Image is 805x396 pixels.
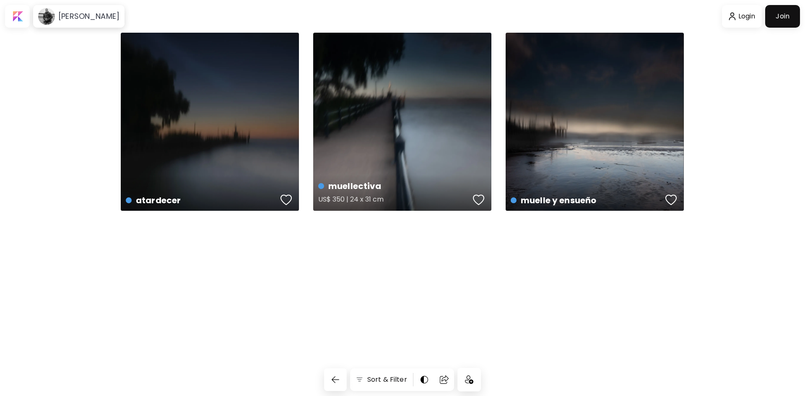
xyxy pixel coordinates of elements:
h4: atardecer [126,194,278,207]
h6: [PERSON_NAME] [58,11,119,21]
img: back [330,375,340,385]
a: muelle y ensueñofavoriteshttps://cdn.kaleido.art/CDN/Artwork/169918/Primary/medium.webp?updated=7... [506,33,684,211]
h4: muelle y ensueño [511,194,662,207]
a: back [324,368,350,391]
a: muellectivaUS$ 350 | 24 x 31 cmfavoriteshttps://cdn.kaleido.art/CDN/Artwork/169919/Primary/medium... [313,33,491,211]
button: back [324,368,347,391]
h6: Sort & Filter [367,375,407,385]
a: Join [765,5,800,28]
img: icon [465,375,473,384]
button: favorites [471,192,487,208]
button: favorites [663,192,679,208]
a: atardecerfavoriteshttps://cdn.kaleido.art/CDN/Artwork/169920/Primary/medium.webp?updated=754367 [121,33,299,211]
h4: muellectiva [318,180,470,192]
button: favorites [278,192,294,208]
h5: US$ 350 | 24 x 31 cm [318,192,470,209]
